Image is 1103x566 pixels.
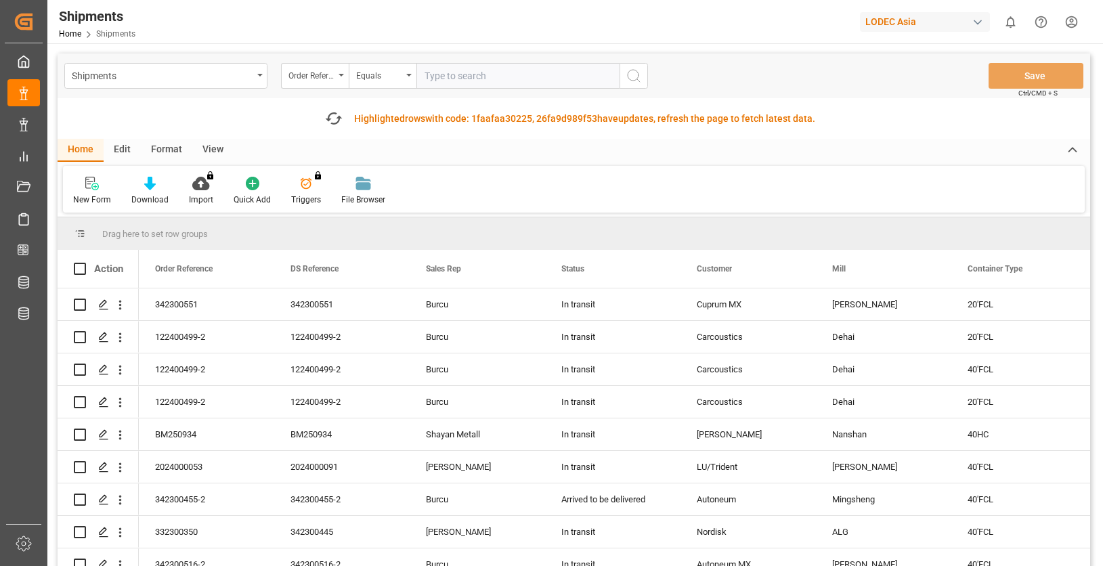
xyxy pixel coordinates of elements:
span: DS Reference [290,264,339,274]
div: 20'FCL [951,321,1087,353]
div: BM250934 [274,418,410,450]
div: Press SPACE to select this row. [58,483,139,516]
div: Press SPACE to select this row. [58,321,139,353]
div: Cuprum MX [680,288,816,320]
div: Burcu [410,321,545,353]
div: 342300551 [139,288,274,320]
div: [PERSON_NAME] [816,288,951,320]
div: BM250934 [139,418,274,450]
div: New Form [73,194,111,206]
div: ALG [816,516,951,548]
div: Shipments [72,66,253,83]
div: Burcu [410,386,545,418]
div: Carcoustics [680,353,816,385]
div: Format [141,139,192,162]
div: Quick Add [234,194,271,206]
div: Press SPACE to select this row. [58,418,139,451]
div: Burcu [410,353,545,385]
button: Help Center [1026,7,1056,37]
div: 332300350 [139,516,274,548]
div: 122400499-2 [139,353,274,385]
div: Order Reference [288,66,334,82]
button: open menu [281,63,349,89]
div: Dehai [816,353,951,385]
div: 40HC [951,418,1087,450]
span: rows [405,113,425,124]
div: [PERSON_NAME] [410,516,545,548]
div: Edit [104,139,141,162]
div: 40'FCL [951,516,1087,548]
div: Carcoustics [680,321,816,353]
div: 122400499-2 [274,353,410,385]
a: Home [59,29,81,39]
div: LU/Trident [680,451,816,483]
button: open menu [349,63,416,89]
div: Burcu [410,288,545,320]
div: 342300445 [274,516,410,548]
div: In transit [545,451,680,483]
div: Home [58,139,104,162]
div: Press SPACE to select this row. [58,516,139,548]
div: Press SPACE to select this row. [58,451,139,483]
div: 342300455-2 [139,483,274,515]
div: 122400499-2 [274,321,410,353]
div: LODEC Asia [860,12,990,32]
div: Press SPACE to select this row. [58,386,139,418]
div: Dehai [816,321,951,353]
div: 122400499-2 [274,386,410,418]
div: In transit [545,418,680,450]
div: [PERSON_NAME] [680,418,816,450]
div: Carcoustics [680,386,816,418]
span: Ctrl/CMD + S [1018,88,1058,98]
div: In transit [545,516,680,548]
span: Sales Rep [426,264,461,274]
div: 342300455-2 [274,483,410,515]
div: In transit [545,353,680,385]
input: Type to search [416,63,620,89]
div: Arrived to be delivered [545,483,680,515]
div: In transit [545,386,680,418]
div: Nanshan [816,418,951,450]
div: [PERSON_NAME] [410,451,545,483]
button: LODEC Asia [860,9,995,35]
span: have [597,113,618,124]
button: open menu [64,63,267,89]
div: 40'FCL [951,483,1087,515]
div: Action [94,263,123,275]
div: Mingsheng [816,483,951,515]
span: Customer [697,264,732,274]
span: Order Reference [155,264,213,274]
span: Container Type [968,264,1022,274]
div: 20'FCL [951,288,1087,320]
div: In transit [545,321,680,353]
button: Save [989,63,1083,89]
div: 122400499-2 [139,386,274,418]
button: show 0 new notifications [995,7,1026,37]
div: Shayan Metall [410,418,545,450]
div: File Browser [341,194,385,206]
div: Download [131,194,169,206]
div: 40'FCL [951,451,1087,483]
div: Shipments [59,6,135,26]
div: Equals [356,66,402,82]
div: In transit [545,288,680,320]
div: 122400499-2 [139,321,274,353]
div: Burcu [410,483,545,515]
button: search button [620,63,648,89]
div: 20'FCL [951,386,1087,418]
div: Highlighted with code: 1faafaa30225, 26fa9d989f53 updates, refresh the page to fetch latest data. [354,112,815,126]
div: Autoneum [680,483,816,515]
div: Press SPACE to select this row. [58,288,139,321]
div: 2024000053 [139,451,274,483]
div: 2024000091 [274,451,410,483]
div: Nordisk [680,516,816,548]
span: Drag here to set row groups [102,229,208,239]
div: View [192,139,234,162]
span: Mill [832,264,846,274]
div: 342300551 [274,288,410,320]
div: Press SPACE to select this row. [58,353,139,386]
div: 40'FCL [951,353,1087,385]
div: Dehai [816,386,951,418]
span: Status [561,264,584,274]
div: [PERSON_NAME] [816,451,951,483]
